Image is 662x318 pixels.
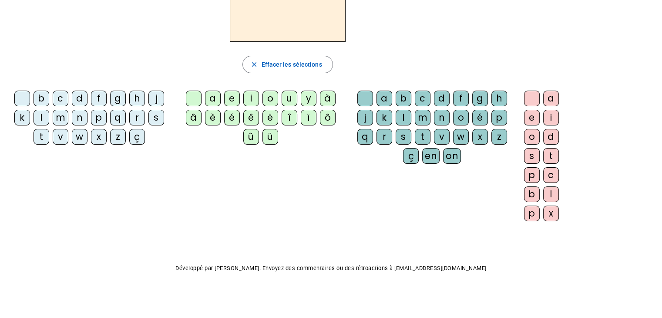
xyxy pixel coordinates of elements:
[524,186,540,202] div: b
[415,110,430,125] div: m
[282,91,297,106] div: u
[453,129,469,145] div: w
[415,129,430,145] div: t
[415,91,430,106] div: c
[72,91,87,106] div: d
[376,110,392,125] div: k
[129,129,145,145] div: ç
[186,110,202,125] div: â
[357,129,373,145] div: q
[301,91,316,106] div: y
[91,91,107,106] div: f
[53,129,68,145] div: v
[524,129,540,145] div: o
[543,110,559,125] div: i
[110,129,126,145] div: z
[320,110,336,125] div: ô
[422,148,440,164] div: en
[443,148,461,164] div: on
[243,110,259,125] div: ê
[491,129,507,145] div: z
[543,148,559,164] div: t
[491,91,507,106] div: h
[543,91,559,106] div: a
[110,91,126,106] div: g
[491,110,507,125] div: p
[543,167,559,183] div: c
[262,110,278,125] div: ë
[250,61,258,68] mat-icon: close
[524,148,540,164] div: s
[262,129,278,145] div: ü
[403,148,419,164] div: ç
[396,91,411,106] div: b
[543,206,559,221] div: x
[34,91,49,106] div: b
[34,110,49,125] div: l
[129,110,145,125] div: r
[543,129,559,145] div: d
[205,110,221,125] div: è
[524,167,540,183] div: p
[434,110,450,125] div: n
[434,91,450,106] div: d
[261,59,322,70] span: Effacer les sélections
[524,206,540,221] div: p
[357,110,373,125] div: j
[472,129,488,145] div: x
[14,110,30,125] div: k
[376,129,392,145] div: r
[129,91,145,106] div: h
[320,91,336,106] div: à
[396,110,411,125] div: l
[396,129,411,145] div: s
[224,110,240,125] div: é
[472,91,488,106] div: g
[243,91,259,106] div: i
[224,91,240,106] div: e
[34,129,49,145] div: t
[72,110,87,125] div: n
[434,129,450,145] div: v
[543,186,559,202] div: l
[524,110,540,125] div: e
[453,110,469,125] div: o
[91,110,107,125] div: p
[148,110,164,125] div: s
[148,91,164,106] div: j
[53,91,68,106] div: c
[453,91,469,106] div: f
[282,110,297,125] div: î
[301,110,316,125] div: ï
[205,91,221,106] div: a
[242,56,333,73] button: Effacer les sélections
[243,129,259,145] div: û
[376,91,392,106] div: a
[72,129,87,145] div: w
[262,91,278,106] div: o
[472,110,488,125] div: é
[7,263,655,274] p: Développé par [PERSON_NAME]. Envoyez des commentaires ou des rétroactions à [EMAIL_ADDRESS][DOMAI...
[91,129,107,145] div: x
[110,110,126,125] div: q
[53,110,68,125] div: m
